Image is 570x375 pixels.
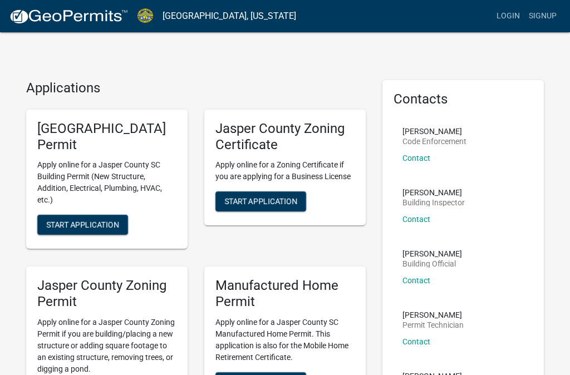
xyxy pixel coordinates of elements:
p: Apply online for a Jasper County SC Building Permit (New Structure, Addition, Electrical, Plumbin... [37,159,176,206]
p: Apply online for a Zoning Certificate if you are applying for a Business License [215,159,355,182]
p: Code Enforcement [402,137,466,145]
a: Contact [402,276,430,285]
img: Jasper County, South Carolina [137,8,154,23]
h5: Jasper County Zoning Permit [37,278,176,310]
h5: Jasper County Zoning Certificate [215,121,355,153]
p: Apply online for a Jasper County Zoning Permit if you are building/placing a new structure or add... [37,317,176,375]
p: [PERSON_NAME] [402,311,464,319]
a: Login [492,6,524,27]
a: Contact [402,337,430,346]
h5: Contacts [394,91,533,107]
span: Start Application [224,197,297,206]
p: Building Inspector [402,199,465,206]
a: [GEOGRAPHIC_DATA], [US_STATE] [163,7,296,26]
button: Start Application [215,191,306,211]
a: Contact [402,215,430,224]
button: Start Application [37,215,128,235]
h5: [GEOGRAPHIC_DATA] Permit [37,121,176,153]
p: Permit Technician [402,321,464,329]
p: Building Official [402,260,462,268]
h4: Applications [26,80,366,96]
span: Start Application [46,220,119,229]
a: Signup [524,6,561,27]
a: Contact [402,154,430,162]
p: [PERSON_NAME] [402,127,466,135]
h5: Manufactured Home Permit [215,278,355,310]
p: [PERSON_NAME] [402,250,462,258]
p: [PERSON_NAME] [402,189,465,196]
p: Apply online for a Jasper County SC Manufactured Home Permit. This application is also for the Mo... [215,317,355,363]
